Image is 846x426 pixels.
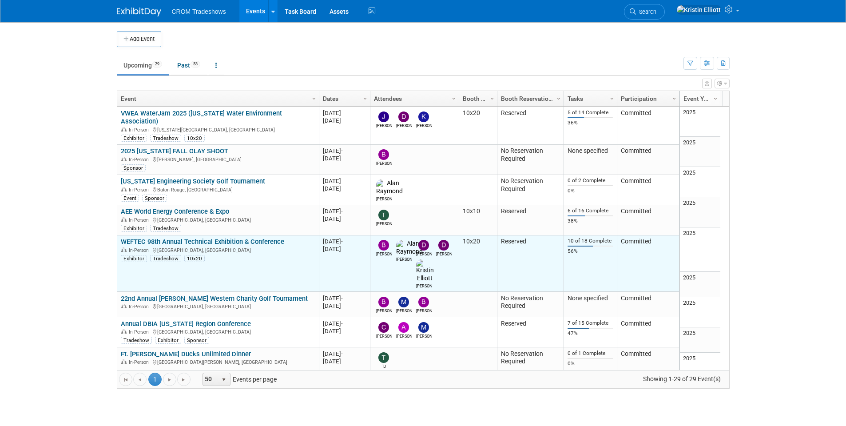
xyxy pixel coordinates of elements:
div: Alan Raymond [376,195,392,202]
a: Annual DBIA [US_STATE] Region Conference [121,320,251,328]
span: Column Settings [555,95,562,102]
div: 10 of 18 Complete [568,238,613,244]
div: [DATE] [323,245,366,253]
div: [DATE] [323,215,366,223]
img: Alan Raymond [396,240,423,256]
div: 6 of 16 Complete [568,207,613,214]
img: Myers Carpenter [398,297,409,307]
img: Josh Homes [378,111,389,122]
a: Event [121,91,313,106]
div: [DATE] [323,350,366,358]
div: 0 of 1 Complete [568,350,613,357]
span: Column Settings [608,95,616,102]
span: CROM Tradeshows [172,8,226,15]
img: ExhibitDay [117,8,161,16]
span: Go to the previous page [136,376,143,383]
span: 50 [203,373,218,386]
div: [GEOGRAPHIC_DATA], [GEOGRAPHIC_DATA] [121,303,315,310]
a: 2025 [US_STATE] FALL CLAY SHOOT [121,147,228,155]
td: 2025 [680,227,720,272]
td: Committed [617,235,679,292]
span: In-Person [129,157,151,163]
span: - [341,208,343,215]
a: Column Settings [711,91,720,104]
div: Event [121,195,139,202]
div: Tradeshow [150,225,181,232]
img: Kelly Lee [418,111,429,122]
a: Ft. [PERSON_NAME] Ducks Unlimited Dinner [121,350,251,358]
div: 7 of 15 Complete [568,320,613,326]
div: [DATE] [323,117,366,124]
td: Committed [617,145,679,175]
div: [DATE] [323,320,366,327]
a: Go to the next page [163,373,176,386]
span: - [341,350,343,357]
a: Booth Reservation Status [501,91,558,106]
div: None specified [568,295,613,303]
span: - [341,178,343,184]
div: [PERSON_NAME], [GEOGRAPHIC_DATA] [121,155,315,163]
div: Exhibitor [155,337,181,344]
td: Committed [617,317,679,347]
span: In-Person [129,187,151,193]
div: [US_STATE][GEOGRAPHIC_DATA], [GEOGRAPHIC_DATA] [121,126,315,133]
div: Branden Peterson [376,307,392,314]
div: Tradeshow [150,135,181,142]
div: [DATE] [323,185,366,192]
div: Blake Roberts [416,307,432,314]
a: Dates [323,91,364,106]
img: In-Person Event [121,187,127,191]
div: Sponsor [142,195,167,202]
a: [US_STATE] Engineering Society Golf Tournament [121,177,265,185]
td: Committed [617,347,679,373]
a: Tasks [568,91,611,106]
a: Column Settings [607,91,617,104]
div: [DATE] [323,109,366,117]
a: Past53 [171,57,207,74]
span: In-Person [129,247,151,253]
div: Sponsor [121,164,146,171]
span: - [341,110,343,116]
td: No Reservation Required [497,292,564,317]
div: [DATE] [323,302,366,310]
img: Michael Brandao [418,322,429,333]
td: 10x10 [459,205,497,235]
div: Daniel Austria [436,251,452,257]
div: 5 of 14 Complete [568,109,613,116]
span: In-Person [129,329,151,335]
img: Cameron Kenyon [378,322,389,333]
td: 2025 [680,327,720,353]
div: Myers Carpenter [396,307,412,314]
span: - [341,238,343,245]
span: In-Person [129,359,151,365]
div: None specified [568,147,613,155]
div: [GEOGRAPHIC_DATA], [GEOGRAPHIC_DATA] [121,328,315,335]
span: select [220,376,227,383]
div: [DATE] [323,207,366,215]
div: Alan Raymond [396,256,412,263]
div: Daniel Austria [396,122,412,129]
img: In-Person Event [121,127,127,131]
img: In-Person Event [121,157,127,161]
img: Alexander Ciasca [398,322,409,333]
a: Column Settings [309,91,319,104]
div: 36% [568,119,613,126]
a: Go to the last page [177,373,191,386]
span: 29 [152,61,162,68]
td: Committed [617,175,679,205]
span: Events per page [191,373,286,386]
span: - [341,295,343,302]
td: 10x20 [459,235,497,292]
img: Alan Raymond [376,179,403,195]
td: Reserved [497,235,564,292]
div: Branden Peterson [376,160,392,167]
a: Event Year [683,91,715,106]
td: 2025 [680,297,720,327]
div: Daniel Haugland [416,251,432,257]
img: In-Person Event [121,217,127,222]
img: TJ Williams [378,352,389,363]
a: WEFTEC 98th Annual Technical Exhibition & Conference [121,238,284,246]
div: Tod Green [376,220,392,227]
a: Attendees [374,91,453,106]
span: 1 [148,373,162,386]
